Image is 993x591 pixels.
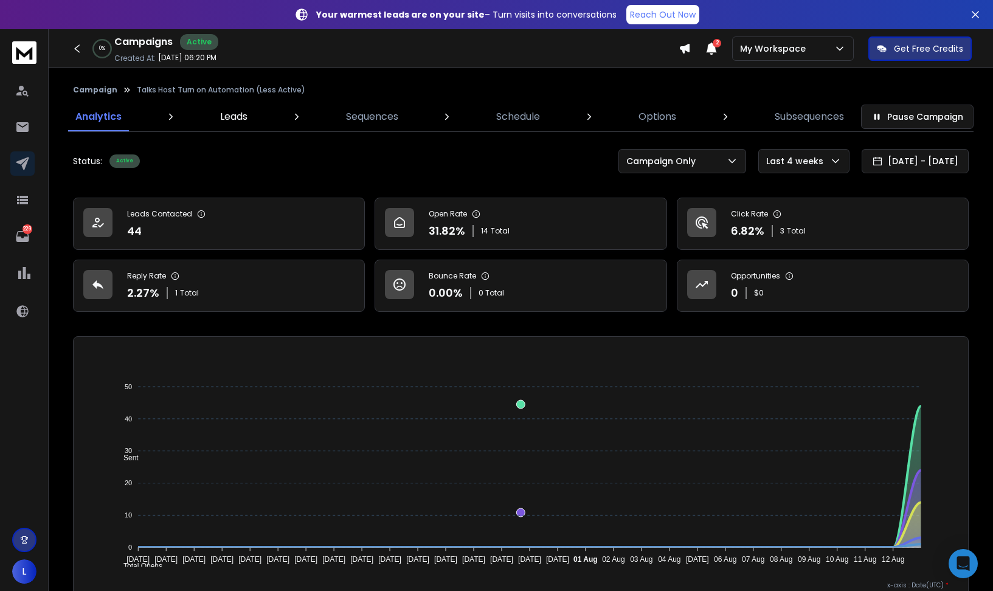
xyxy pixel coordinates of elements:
[775,109,844,124] p: Subsequences
[882,555,904,564] tspan: 12 Aug
[75,109,122,124] p: Analytics
[109,154,140,168] div: Active
[479,288,504,298] p: 0 Total
[114,562,162,570] span: Total Opens
[213,102,255,131] a: Leads
[868,36,972,61] button: Get Free Credits
[631,102,683,131] a: Options
[220,109,247,124] p: Leads
[73,155,102,167] p: Status:
[854,555,876,564] tspan: 11 Aug
[125,383,132,390] tspan: 50
[182,555,206,564] tspan: [DATE]
[125,415,132,423] tspan: 40
[489,102,547,131] a: Schedule
[626,5,699,24] a: Reach Out Now
[12,559,36,584] button: L
[180,34,218,50] div: Active
[406,555,429,564] tspan: [DATE]
[155,555,178,564] tspan: [DATE]
[630,555,652,564] tspan: 03 Aug
[322,555,345,564] tspan: [DATE]
[546,555,569,564] tspan: [DATE]
[266,555,289,564] tspan: [DATE]
[677,198,969,250] a: Click Rate6.82%3Total
[630,9,696,21] p: Reach Out Now
[518,555,541,564] tspan: [DATE]
[93,581,949,590] p: x-axis : Date(UTC)
[740,43,811,55] p: My Workspace
[127,209,192,219] p: Leads Contacted
[294,555,317,564] tspan: [DATE]
[573,555,598,564] tspan: 01 Aug
[731,271,780,281] p: Opportunities
[626,155,701,167] p: Campaign Only
[767,102,851,131] a: Subsequences
[68,102,129,131] a: Analytics
[714,555,736,564] tspan: 06 Aug
[127,555,150,564] tspan: [DATE]
[158,53,216,63] p: [DATE] 06:20 PM
[114,35,173,49] h1: Campaigns
[350,555,373,564] tspan: [DATE]
[180,288,199,298] span: Total
[99,45,105,52] p: 0 %
[238,555,261,564] tspan: [DATE]
[114,454,139,462] span: Sent
[861,105,974,129] button: Pause Campaign
[894,43,963,55] p: Get Free Credits
[316,9,485,21] strong: Your warmest leads are on your site
[316,9,617,21] p: – Turn visits into conversations
[949,549,978,578] div: Open Intercom Messenger
[490,555,513,564] tspan: [DATE]
[73,85,117,95] button: Campaign
[766,155,828,167] p: Last 4 weeks
[114,54,156,63] p: Created At:
[770,555,792,564] tspan: 08 Aug
[602,555,625,564] tspan: 02 Aug
[434,555,457,564] tspan: [DATE]
[125,479,132,486] tspan: 20
[375,198,666,250] a: Open Rate31.82%14Total
[462,555,485,564] tspan: [DATE]
[73,260,365,312] a: Reply Rate2.27%1Total
[638,109,676,124] p: Options
[210,555,234,564] tspan: [DATE]
[754,288,764,298] p: $ 0
[10,224,35,249] a: 229
[780,226,784,236] span: 3
[677,260,969,312] a: Opportunities0$0
[713,39,721,47] span: 2
[375,260,666,312] a: Bounce Rate0.00%0 Total
[127,285,159,302] p: 2.27 %
[125,511,132,519] tspan: 10
[127,223,142,240] p: 44
[137,85,305,95] p: Talks Host Turn on Automation (Less Active)
[429,223,465,240] p: 31.82 %
[429,209,467,219] p: Open Rate
[731,285,738,302] p: 0
[125,447,132,454] tspan: 30
[496,109,540,124] p: Schedule
[127,271,166,281] p: Reply Rate
[658,555,680,564] tspan: 04 Aug
[686,555,709,564] tspan: [DATE]
[731,223,764,240] p: 6.82 %
[826,555,848,564] tspan: 10 Aug
[339,102,406,131] a: Sequences
[798,555,820,564] tspan: 09 Aug
[175,288,178,298] span: 1
[481,226,488,236] span: 14
[742,555,764,564] tspan: 07 Aug
[429,271,476,281] p: Bounce Rate
[22,224,32,234] p: 229
[862,149,969,173] button: [DATE] - [DATE]
[731,209,768,219] p: Click Rate
[378,555,401,564] tspan: [DATE]
[73,198,365,250] a: Leads Contacted44
[787,226,806,236] span: Total
[346,109,398,124] p: Sequences
[12,41,36,64] img: logo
